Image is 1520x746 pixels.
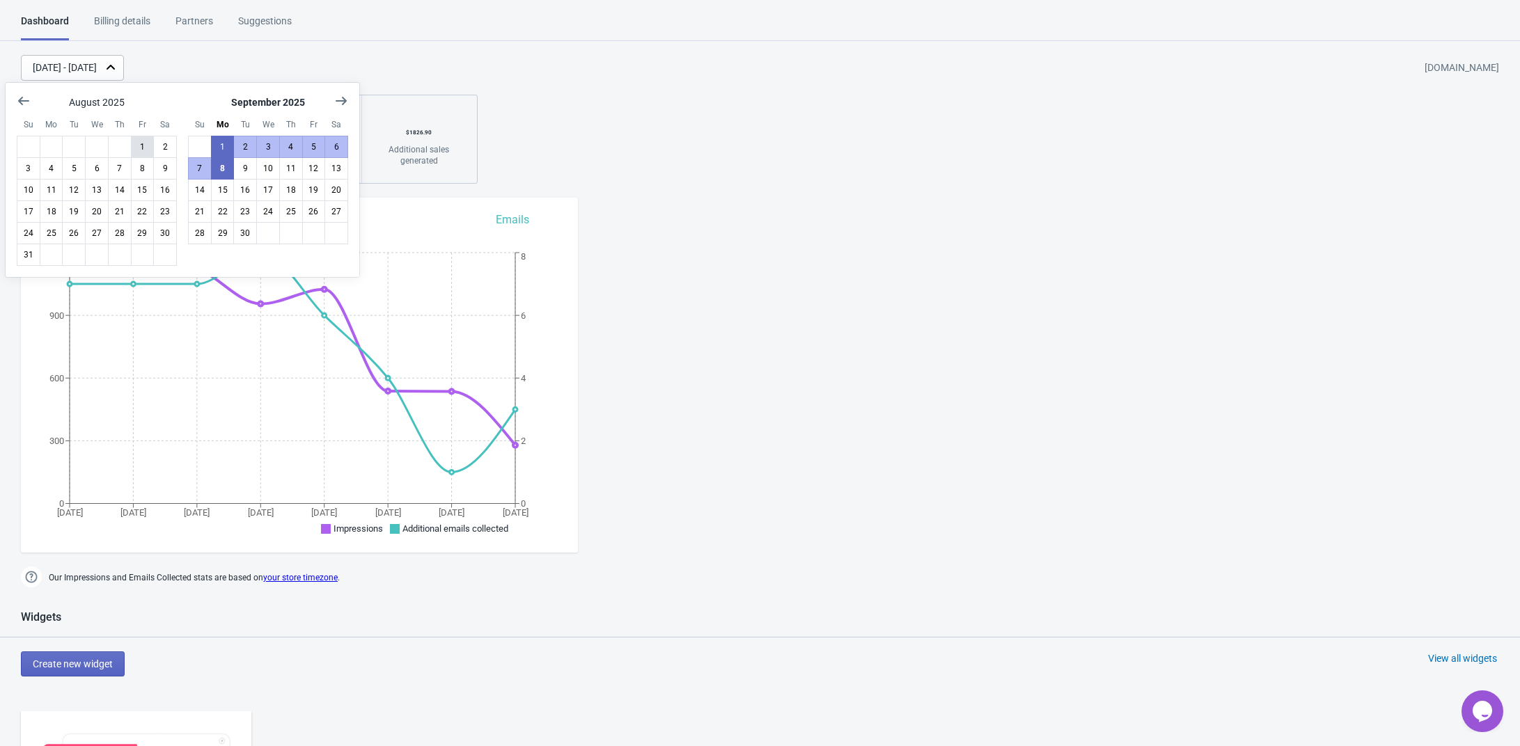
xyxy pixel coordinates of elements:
[188,113,212,136] div: Sunday
[233,179,257,201] button: September 16 2025
[62,157,86,180] button: August 5 2025
[17,113,40,136] div: Sunday
[375,507,401,518] tspan: [DATE]
[85,157,109,180] button: August 6 2025
[108,222,132,244] button: August 28 2025
[153,157,177,180] button: August 9 2025
[85,113,109,136] div: Wednesday
[279,179,303,201] button: September 18 2025
[311,507,337,518] tspan: [DATE]
[256,136,280,158] button: September 3 2025
[62,222,86,244] button: August 26 2025
[256,200,280,223] button: September 24 2025
[233,136,257,158] button: September 2 2025
[108,113,132,136] div: Thursday
[248,507,274,518] tspan: [DATE]
[376,122,462,144] div: $ 1826.90
[131,179,155,201] button: August 15 2025
[256,113,280,136] div: Wednesday
[40,179,63,201] button: August 11 2025
[11,88,36,113] button: Show previous month, July 2025
[233,222,257,244] button: September 30 2025
[49,373,64,383] tspan: 600
[302,157,326,180] button: September 12 2025
[211,136,235,158] button: September 1 2025
[302,200,326,223] button: September 26 2025
[1462,690,1506,732] iframe: chat widget
[302,113,326,136] div: Friday
[238,14,292,38] div: Suggestions
[108,200,132,223] button: August 21 2025
[302,179,326,201] button: September 19 2025
[85,179,109,201] button: August 13 2025
[334,523,383,534] span: Impressions
[85,200,109,223] button: August 20 2025
[59,498,64,509] tspan: 0
[279,136,303,158] button: September 4 2025
[131,113,155,136] div: Friday
[17,244,40,266] button: August 31 2025
[402,523,508,534] span: Additional emails collected
[521,373,526,383] tspan: 4
[188,200,212,223] button: September 21 2025
[85,222,109,244] button: August 27 2025
[324,200,348,223] button: September 27 2025
[40,157,63,180] button: August 4 2025
[57,507,83,518] tspan: [DATE]
[131,136,155,158] button: August 1 2025
[233,157,257,180] button: September 9 2025
[521,498,526,509] tspan: 0
[521,310,526,321] tspan: 6
[329,88,354,113] button: Show next month, October 2025
[234,113,258,136] div: Tuesday
[211,157,235,180] button: Today September 8 2025
[40,222,63,244] button: August 25 2025
[302,136,326,158] button: September 5 2025
[108,157,132,180] button: August 7 2025
[40,200,63,223] button: August 18 2025
[21,651,125,676] button: Create new widget
[211,113,235,136] div: Monday
[94,14,150,38] div: Billing details
[108,179,132,201] button: August 14 2025
[211,179,235,201] button: September 15 2025
[503,507,528,518] tspan: [DATE]
[439,507,464,518] tspan: [DATE]
[324,113,348,136] div: Saturday
[521,436,526,446] tspan: 2
[263,573,338,582] a: your store timezone
[324,136,348,158] button: September 6 2025
[33,61,97,75] div: [DATE] - [DATE]
[279,113,303,136] div: Thursday
[49,310,64,321] tspan: 900
[256,179,280,201] button: September 17 2025
[376,144,462,166] div: Additional sales generated
[21,566,42,587] img: help.png
[184,507,210,518] tspan: [DATE]
[153,179,177,201] button: August 16 2025
[49,436,64,446] tspan: 300
[153,113,177,136] div: Saturday
[62,179,86,201] button: August 12 2025
[233,200,257,223] button: September 23 2025
[324,179,348,201] button: September 20 2025
[17,179,40,201] button: August 10 2025
[279,157,303,180] button: September 11 2025
[175,14,213,38] div: Partners
[256,157,280,180] button: September 10 2025
[153,136,177,158] button: August 2 2025
[153,200,177,223] button: August 23 2025
[324,157,348,180] button: September 13 2025
[17,222,40,244] button: August 24 2025
[211,222,235,244] button: September 29 2025
[131,200,155,223] button: August 22 2025
[1425,56,1499,81] div: [DOMAIN_NAME]
[521,251,526,262] tspan: 8
[120,507,146,518] tspan: [DATE]
[279,200,303,223] button: September 25 2025
[17,157,40,180] button: August 3 2025
[62,113,86,136] div: Tuesday
[131,222,155,244] button: August 29 2025
[188,222,212,244] button: September 28 2025
[131,157,155,180] button: August 8 2025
